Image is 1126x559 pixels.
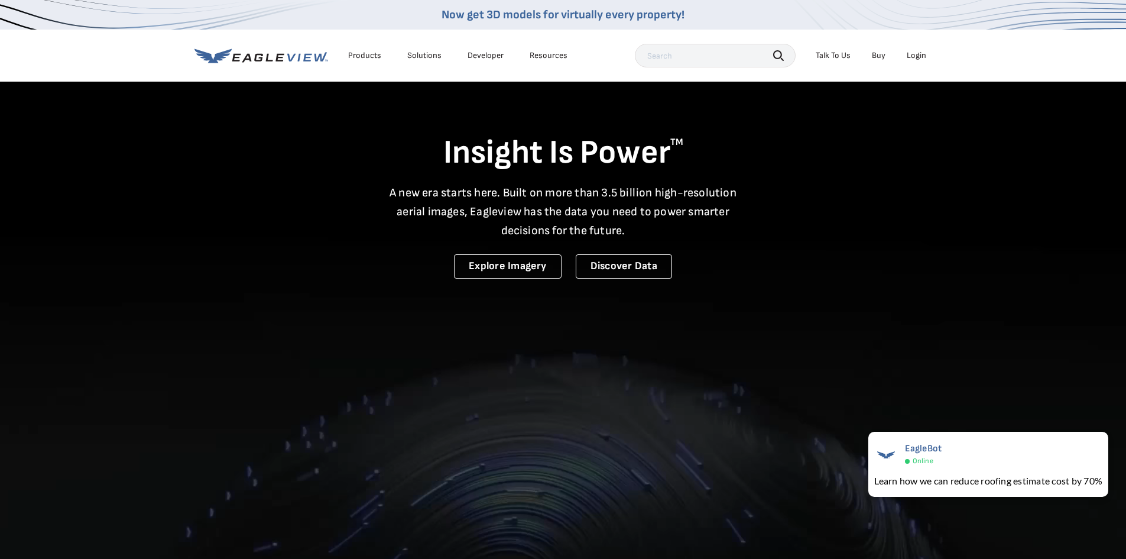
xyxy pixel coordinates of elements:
[468,50,504,61] a: Developer
[905,443,942,454] span: EagleBot
[194,133,932,174] h1: Insight Is Power
[635,44,796,67] input: Search
[816,50,851,61] div: Talk To Us
[670,137,683,148] sup: TM
[382,183,744,240] p: A new era starts here. Built on more than 3.5 billion high-resolution aerial images, Eagleview ha...
[407,50,442,61] div: Solutions
[874,443,898,467] img: EagleBot
[576,254,672,279] a: Discover Data
[872,50,885,61] a: Buy
[913,457,933,466] span: Online
[454,254,562,279] a: Explore Imagery
[442,8,684,22] a: Now get 3D models for virtually every property!
[874,474,1102,488] div: Learn how we can reduce roofing estimate cost by 70%
[530,50,567,61] div: Resources
[348,50,381,61] div: Products
[907,50,926,61] div: Login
